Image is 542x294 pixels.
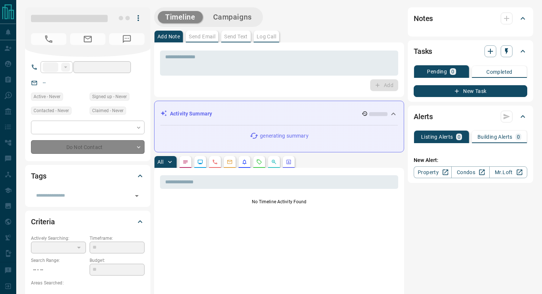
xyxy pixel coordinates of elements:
span: Claimed - Never [92,107,124,114]
h2: Notes [414,13,433,24]
span: No Number [109,33,145,45]
span: Active - Never [34,93,60,100]
svg: Opportunities [271,159,277,165]
p: Pending [427,69,447,74]
p: 0 [451,69,454,74]
span: No Email [70,33,105,45]
p: -- - -- [31,264,86,276]
a: Condos [451,166,489,178]
h2: Tasks [414,45,432,57]
svg: Notes [183,159,188,165]
p: Building Alerts [477,134,513,139]
h2: Tags [31,170,46,182]
p: New Alert: [414,156,527,164]
div: Notes [414,10,527,27]
div: Do Not Contact [31,140,145,154]
button: New Task [414,85,527,97]
div: Criteria [31,213,145,231]
p: Add Note [157,34,180,39]
p: Budget: [90,257,145,264]
div: Alerts [414,108,527,125]
a: Mr.Loft [489,166,527,178]
button: Campaigns [206,11,259,23]
svg: Lead Browsing Activity [197,159,203,165]
a: Property [414,166,452,178]
svg: Requests [256,159,262,165]
p: Listing Alerts [421,134,453,139]
p: All [157,159,163,165]
p: Areas Searched: [31,280,145,286]
button: Open [132,191,142,201]
p: generating summary [260,132,308,140]
p: Completed [486,69,513,75]
p: No Timeline Activity Found [160,198,398,205]
p: 0 [458,134,461,139]
svg: Calls [212,159,218,165]
span: Contacted - Never [34,107,69,114]
h2: Alerts [414,111,433,122]
a: -- [43,80,46,86]
div: Tasks [414,42,527,60]
svg: Agent Actions [286,159,292,165]
p: Actively Searching: [31,235,86,242]
span: Signed up - Never [92,93,127,100]
button: Timeline [158,11,203,23]
p: 0 [517,134,520,139]
p: Search Range: [31,257,86,264]
div: Tags [31,167,145,185]
p: Timeframe: [90,235,145,242]
svg: Listing Alerts [242,159,247,165]
span: No Number [31,33,66,45]
h2: Criteria [31,216,55,228]
p: Activity Summary [170,110,212,118]
div: Activity Summary [160,107,398,121]
svg: Emails [227,159,233,165]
